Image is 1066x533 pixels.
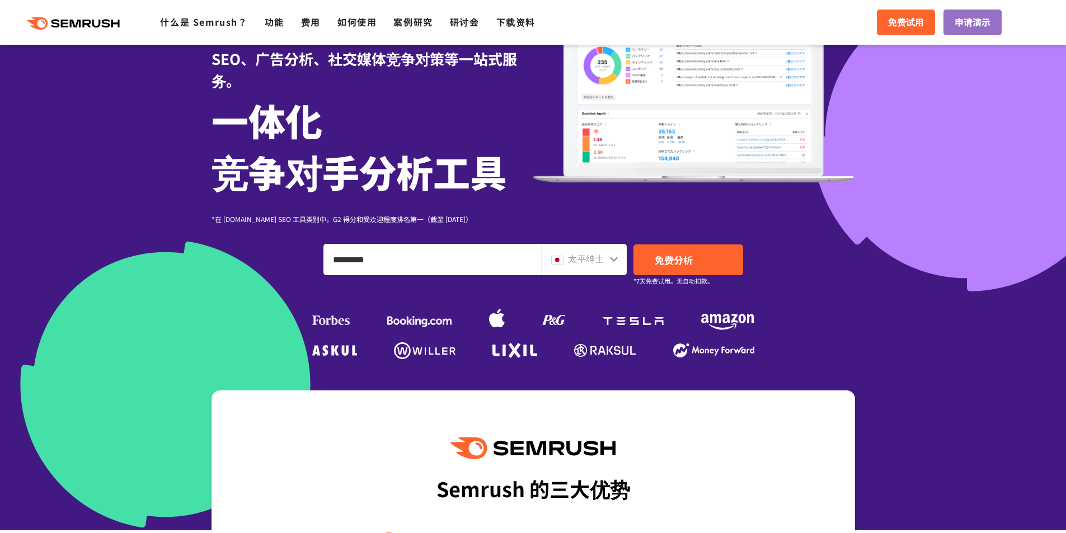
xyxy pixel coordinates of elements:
[436,474,630,503] font: Semrush 的三大优势
[212,214,472,224] font: *在 [DOMAIN_NAME] SEO 工具类别中，G2 得分和受欢迎程度排名第一（截至 [DATE]）
[655,253,693,267] font: 免费分析
[496,15,536,29] a: 下载资料
[633,244,743,275] a: 免费分析
[943,10,1002,35] a: 申请演示
[324,244,541,275] input: 输入域名、关键字或 URL
[568,252,604,265] font: 太平绅士
[955,15,990,29] font: 申请演示
[265,15,284,29] a: 功能
[888,15,924,29] font: 免费试用
[212,93,322,147] font: 一体化
[160,15,247,29] a: 什么是 Semrush？
[450,437,615,459] img: Semrush
[212,144,507,198] font: 竞争对手分析工具
[393,15,433,29] a: 案例研究
[877,10,935,35] a: 免费试用
[633,276,713,285] font: *7天免费试用。无自动扣款。
[301,15,321,29] a: 费用
[337,15,377,29] a: 如何使用
[450,15,480,29] a: 研讨会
